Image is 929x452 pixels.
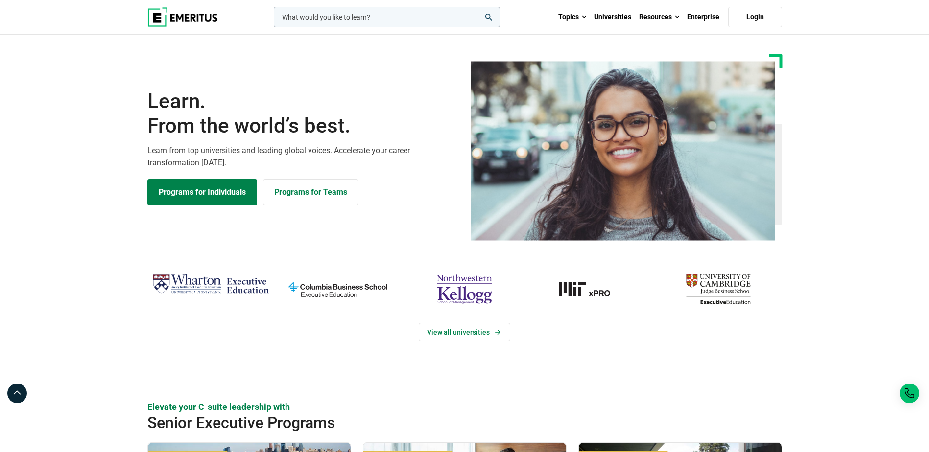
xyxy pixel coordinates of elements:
img: cambridge-judge-business-school [660,270,777,308]
p: Learn from top universities and leading global voices. Accelerate your career transformation [DATE]. [147,144,459,169]
a: Login [728,7,782,27]
img: Learn from the world's best [471,61,775,241]
a: Explore Programs [147,179,257,205]
p: Elevate your C-suite leadership with [147,401,782,413]
span: From the world’s best. [147,113,459,138]
a: Explore for Business [263,179,358,205]
h2: Senior Executive Programs [147,413,718,432]
h1: Learn. [147,89,459,138]
img: northwestern-kellogg [406,270,523,308]
img: columbia-business-school [279,270,396,308]
input: woocommerce-product-search-field-0 [274,7,500,27]
img: Wharton Executive Education [152,270,269,299]
a: View Universities [419,323,510,341]
a: MIT-xPRO [533,270,650,308]
img: MIT xPRO [533,270,650,308]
